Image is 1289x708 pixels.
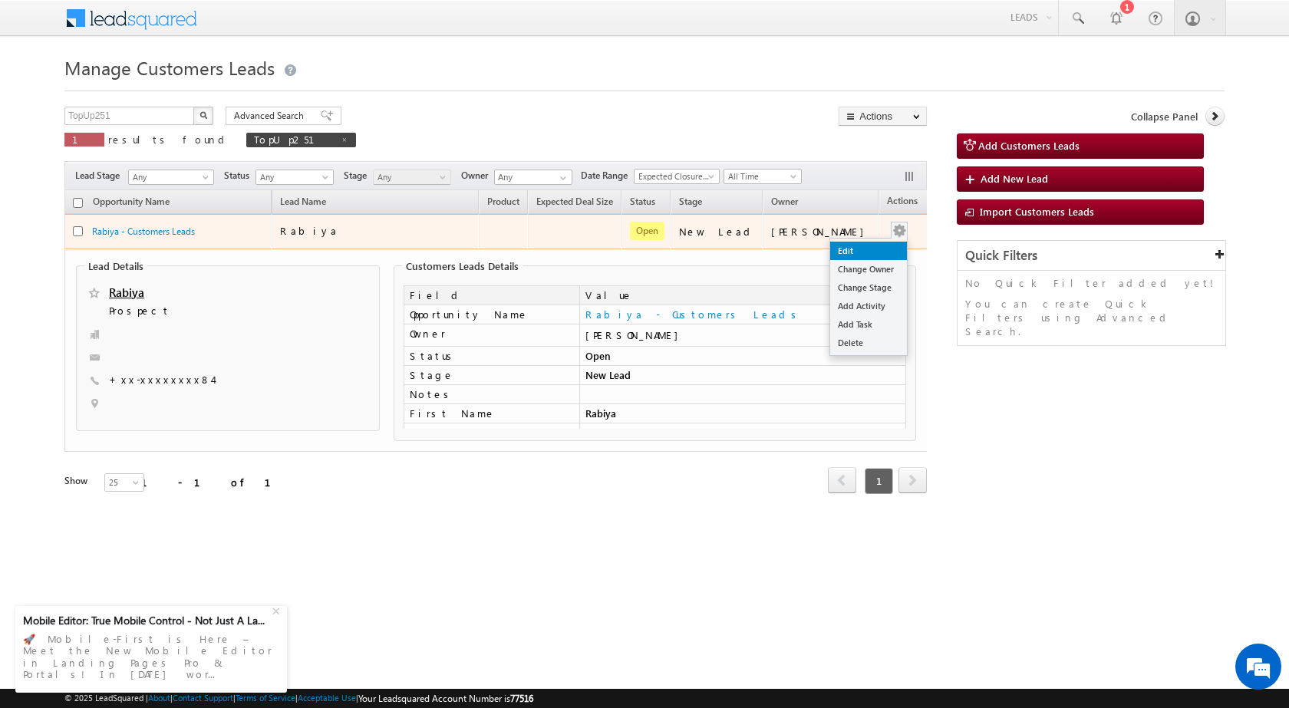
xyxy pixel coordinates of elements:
a: Expected Deal Size [529,193,621,213]
td: Owner [404,324,579,347]
td: Stage [404,366,579,385]
div: [PERSON_NAME] [585,328,900,342]
td: Opportunity Name [404,305,579,324]
a: Expected Closure Date [634,169,720,184]
span: Prospect [109,304,294,319]
td: Status [404,347,579,366]
td: New Lead [579,366,906,385]
span: Expected Deal Size [536,196,613,207]
a: Any [373,170,451,185]
span: © 2025 LeadSquared | | | | | [64,691,533,706]
div: Quick Filters [958,241,1225,271]
a: Edit [830,242,907,260]
a: About [148,693,170,703]
td: Opportunity ID [404,423,579,443]
div: Show [64,474,92,488]
td: Notes [404,385,579,404]
span: Expected Closure Date [635,170,714,183]
span: Collapse Panel [1131,110,1198,123]
span: +xx-xxxxxxxx84 [109,373,213,388]
a: Acceptable Use [298,693,356,703]
a: Terms of Service [236,693,295,703]
legend: Customers Leads Details [402,260,523,272]
a: Stage [671,193,710,213]
span: Stage [344,169,373,183]
a: 25 [104,473,144,492]
div: 🚀 Mobile-First is Here – Meet the New Mobile Editor in Landing Pages Pro & Portals! In [DATE] wor... [23,628,279,685]
p: You can create Quick Filters using Advanced Search. [965,297,1218,338]
span: Date Range [581,169,634,183]
a: Add Task [830,315,907,334]
span: Manage Customers Leads [64,55,275,80]
input: Check all records [73,198,83,208]
td: 792189 [579,423,906,443]
img: Search [199,111,207,119]
a: All Time [724,169,802,184]
td: Rabiya [579,404,906,423]
span: Your Leadsquared Account Number is [358,693,533,704]
a: Show All Items [552,170,571,186]
a: Any [128,170,214,185]
a: Contact Support [173,693,233,703]
span: Import Customers Leads [980,205,1094,218]
span: next [898,467,927,493]
a: Status [622,193,663,213]
span: Lead Stage [75,169,126,183]
span: Actions [879,193,925,212]
span: Any [374,170,447,184]
span: Any [129,170,209,184]
td: Value [579,285,906,305]
span: Add Customers Leads [978,139,1080,152]
a: prev [828,469,856,493]
a: Opportunity Name [85,193,177,213]
span: Status [224,169,255,183]
a: Rabiya - Customers Leads [92,226,195,237]
button: Actions [839,107,927,126]
span: TopUp251 [254,133,333,146]
a: next [898,469,927,493]
span: All Time [724,170,797,183]
span: 25 [105,476,146,489]
span: Rabiya [280,224,338,237]
span: Any [256,170,329,184]
a: Add Activity [830,297,907,315]
a: Change Owner [830,260,907,278]
span: Product [487,196,519,207]
span: prev [828,467,856,493]
a: Rabiya [109,285,144,300]
a: Rabiya - Customers Leads [585,308,802,321]
input: Type to Search [494,170,572,185]
span: Add New Lead [981,172,1048,185]
div: [PERSON_NAME] [771,225,872,239]
a: Any [255,170,334,185]
span: Stage [679,196,702,207]
div: New Lead [679,225,756,239]
span: Advanced Search [234,109,308,123]
span: Owner [771,196,798,207]
div: + [269,601,287,619]
span: Lead Name [272,193,334,213]
span: Opportunity Name [93,196,170,207]
p: No Quick Filter added yet! [965,276,1218,290]
a: Delete [830,334,907,352]
div: 1 - 1 of 1 [141,473,289,491]
span: Owner [461,169,494,183]
a: Change Stage [830,278,907,297]
span: 77516 [510,693,533,704]
span: 1 [72,133,97,146]
span: results found [108,133,230,146]
span: 1 [865,468,893,494]
div: Mobile Editor: True Mobile Control - Not Just A La... [23,614,270,627]
span: Open [630,222,664,240]
td: First Name [404,404,579,423]
legend: Lead Details [84,260,147,272]
td: Open [579,347,906,366]
td: Field [404,285,579,305]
